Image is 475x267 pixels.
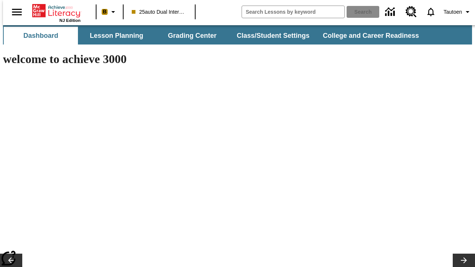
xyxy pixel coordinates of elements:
button: Profile/Settings [440,5,475,19]
a: Data Center [381,2,401,22]
button: Dashboard [4,27,78,44]
a: Resource Center, Will open in new tab [401,2,421,22]
span: B [103,7,107,16]
a: Notifications [421,2,440,22]
div: Home [32,3,81,23]
button: Class/Student Settings [231,27,315,44]
a: Home [32,3,81,18]
div: SubNavbar [3,27,426,44]
button: College and Career Readiness [317,27,425,44]
div: SubNavbar [3,25,472,44]
button: Grading Center [155,27,229,44]
button: Lesson Planning [79,27,154,44]
span: 25auto Dual International [132,8,187,16]
span: NJ Edition [59,18,81,23]
button: Boost Class color is peach. Change class color [99,5,121,19]
button: Open side menu [6,1,28,23]
h1: welcome to achieve 3000 [3,52,324,66]
button: Lesson carousel, Next [453,254,475,267]
input: search field [242,6,344,18]
span: Tautoen [443,8,462,16]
